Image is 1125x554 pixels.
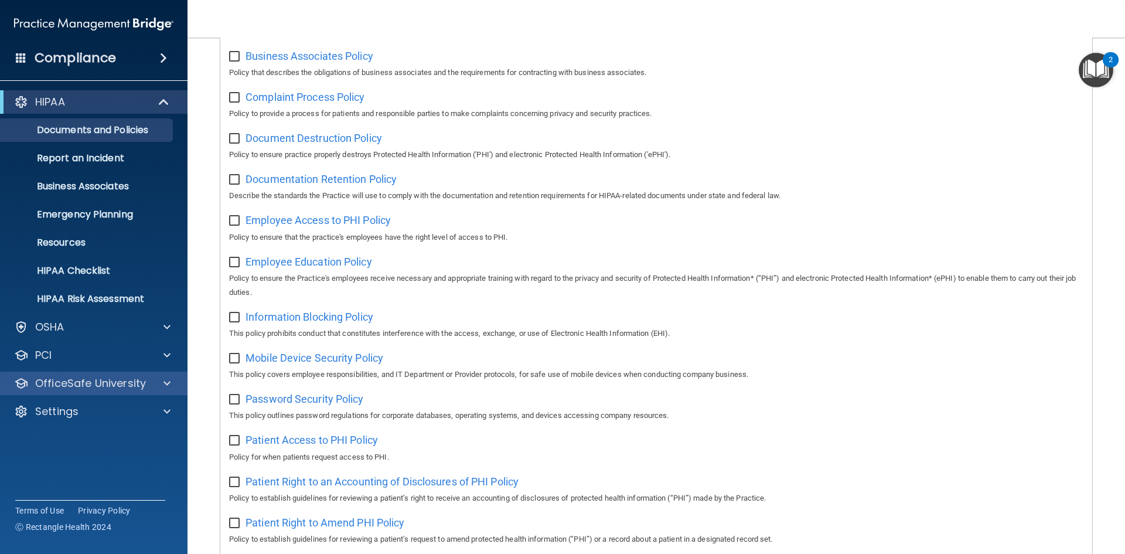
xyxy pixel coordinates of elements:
[246,91,364,103] span: Complaint Process Policy
[246,475,519,488] span: Patient Right to an Accounting of Disclosures of PHI Policy
[246,132,382,144] span: Document Destruction Policy
[35,376,146,390] p: OfficeSafe University
[35,95,65,109] p: HIPAA
[229,230,1083,244] p: Policy to ensure that the practice's employees have the right level of access to PHI.
[14,320,171,334] a: OSHA
[8,293,168,305] p: HIPAA Risk Assessment
[8,209,168,220] p: Emergency Planning
[229,327,1083,341] p: This policy prohibits conduct that constitutes interference with the access, exchange, or use of ...
[922,471,1111,518] iframe: Drift Widget Chat Controller
[78,505,131,516] a: Privacy Policy
[14,348,171,362] a: PCI
[8,237,168,249] p: Resources
[15,505,64,516] a: Terms of Use
[229,66,1083,80] p: Policy that describes the obligations of business associates and the requirements for contracting...
[229,491,1083,505] p: Policy to establish guidelines for reviewing a patient’s right to receive an accounting of disclo...
[229,368,1083,382] p: This policy covers employee responsibilities, and IT Department or Provider protocols, for safe u...
[229,271,1083,300] p: Policy to ensure the Practice's employees receive necessary and appropriate training with regard ...
[8,152,168,164] p: Report an Incident
[35,320,64,334] p: OSHA
[1079,53,1113,87] button: Open Resource Center, 2 new notifications
[8,181,168,192] p: Business Associates
[35,348,52,362] p: PCI
[246,173,397,185] span: Documentation Retention Policy
[246,352,383,364] span: Mobile Device Security Policy
[8,265,168,277] p: HIPAA Checklist
[229,107,1083,121] p: Policy to provide a process for patients and responsible parties to make complaints concerning pr...
[246,516,404,529] span: Patient Right to Amend PHI Policy
[229,450,1083,464] p: Policy for when patients request access to PHI.
[14,95,170,109] a: HIPAA
[1109,60,1113,75] div: 2
[246,214,391,226] span: Employee Access to PHI Policy
[246,393,363,405] span: Password Security Policy
[14,405,171,419] a: Settings
[14,376,171,390] a: OfficeSafe University
[35,405,79,419] p: Settings
[246,311,373,323] span: Information Blocking Policy
[14,12,173,36] img: PMB logo
[15,521,111,533] span: Ⓒ Rectangle Health 2024
[229,409,1083,423] p: This policy outlines password regulations for corporate databases, operating systems, and devices...
[35,50,116,66] h4: Compliance
[229,148,1083,162] p: Policy to ensure practice properly destroys Protected Health Information ('PHI') and electronic P...
[8,124,168,136] p: Documents and Policies
[229,532,1083,546] p: Policy to establish guidelines for reviewing a patient’s request to amend protected health inform...
[246,50,373,62] span: Business Associates Policy
[229,189,1083,203] p: Describe the standards the Practice will use to comply with the documentation and retention requi...
[246,256,372,268] span: Employee Education Policy
[246,434,378,446] span: Patient Access to PHI Policy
